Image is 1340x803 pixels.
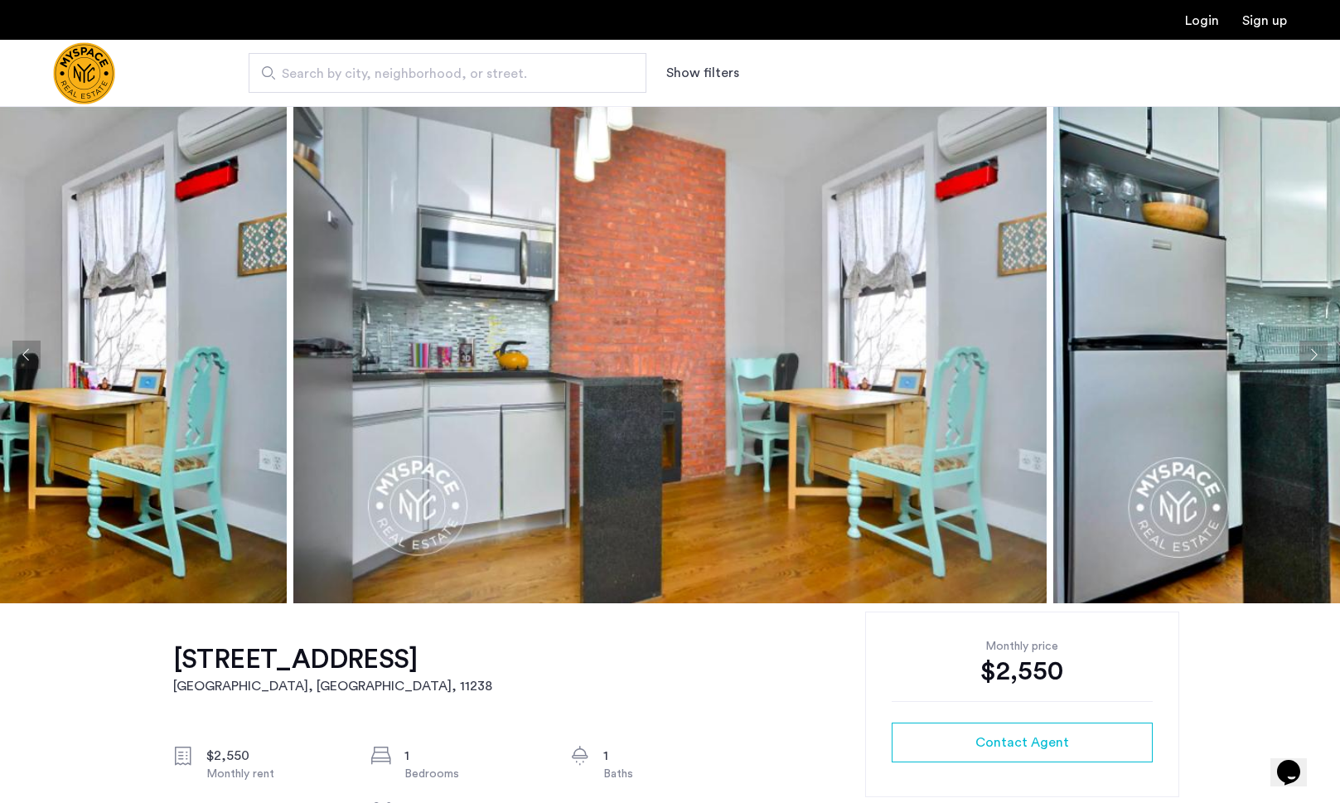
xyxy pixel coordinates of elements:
div: Monthly price [892,638,1153,655]
input: Apartment Search [249,53,646,93]
div: $2,550 [892,655,1153,688]
div: 1 [603,746,743,766]
span: Contact Agent [975,733,1069,752]
div: Monthly rent [206,766,346,782]
h1: [STREET_ADDRESS] [173,643,492,676]
span: Search by city, neighborhood, or street. [282,64,600,84]
a: Registration [1242,14,1287,27]
div: $2,550 [206,746,346,766]
button: Show or hide filters [666,63,739,83]
a: Cazamio Logo [53,42,115,104]
div: Bedrooms [404,766,544,782]
a: Login [1185,14,1219,27]
button: button [892,723,1153,762]
a: [STREET_ADDRESS][GEOGRAPHIC_DATA], [GEOGRAPHIC_DATA], 11238 [173,643,492,696]
img: logo [53,42,115,104]
img: apartment [293,106,1047,603]
button: Next apartment [1299,341,1328,369]
iframe: chat widget [1270,737,1323,786]
div: Baths [603,766,743,782]
h2: [GEOGRAPHIC_DATA], [GEOGRAPHIC_DATA] , 11238 [173,676,492,696]
div: 1 [404,746,544,766]
button: Previous apartment [12,341,41,369]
